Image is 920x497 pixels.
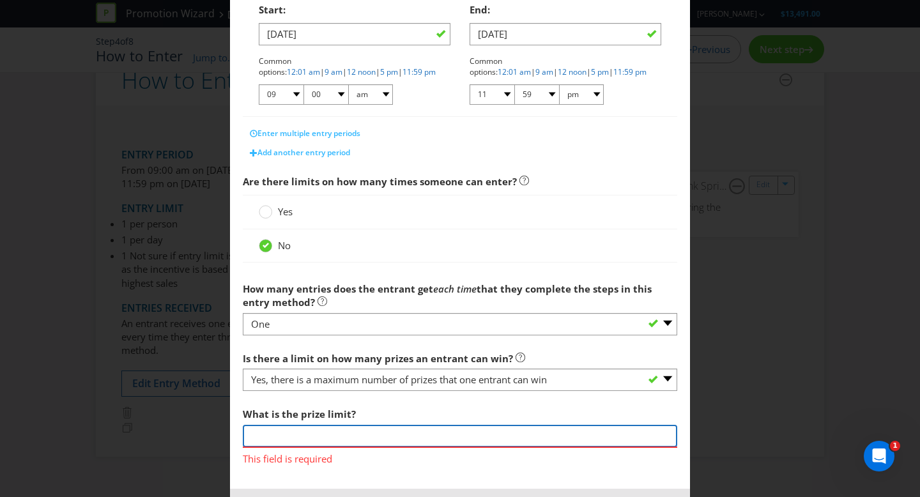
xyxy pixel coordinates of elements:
span: Yes [278,205,293,218]
span: | [376,66,380,77]
a: 12:01 am [498,66,531,77]
span: Is there a limit on how many prizes an entrant can win? [243,352,513,365]
a: 12 noon [558,66,586,77]
span: Enter multiple entry periods [257,128,360,139]
span: What is the prize limit? [243,408,356,420]
button: Enter multiple entry periods [243,124,367,143]
button: Add another entry period [243,143,357,162]
a: 9 am [535,66,553,77]
span: How many entries does the entrant get [243,282,433,295]
span: | [609,66,613,77]
span: | [553,66,558,77]
input: DD/MM/YY [470,23,661,45]
a: 11:59 pm [613,66,647,77]
a: 12:01 am [287,66,320,77]
a: 12 noon [347,66,376,77]
iframe: Intercom live chat [864,441,894,471]
span: Are there limits on how many times someone can enter? [243,175,517,188]
a: 5 pm [380,66,398,77]
span: | [398,66,402,77]
em: each time [433,282,477,295]
span: No [278,239,291,252]
span: | [531,66,535,77]
span: that they complete the steps in this entry method? [243,282,652,309]
span: Common options: [470,56,502,77]
a: 9 am [325,66,342,77]
span: Add another entry period [257,147,350,158]
a: 5 pm [591,66,609,77]
span: 1 [890,441,900,451]
a: 11:59 pm [402,66,436,77]
span: This field is required [243,448,677,466]
span: | [320,66,325,77]
span: | [342,66,347,77]
span: Common options: [259,56,291,77]
input: DD/MM/YY [259,23,450,45]
span: | [586,66,591,77]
